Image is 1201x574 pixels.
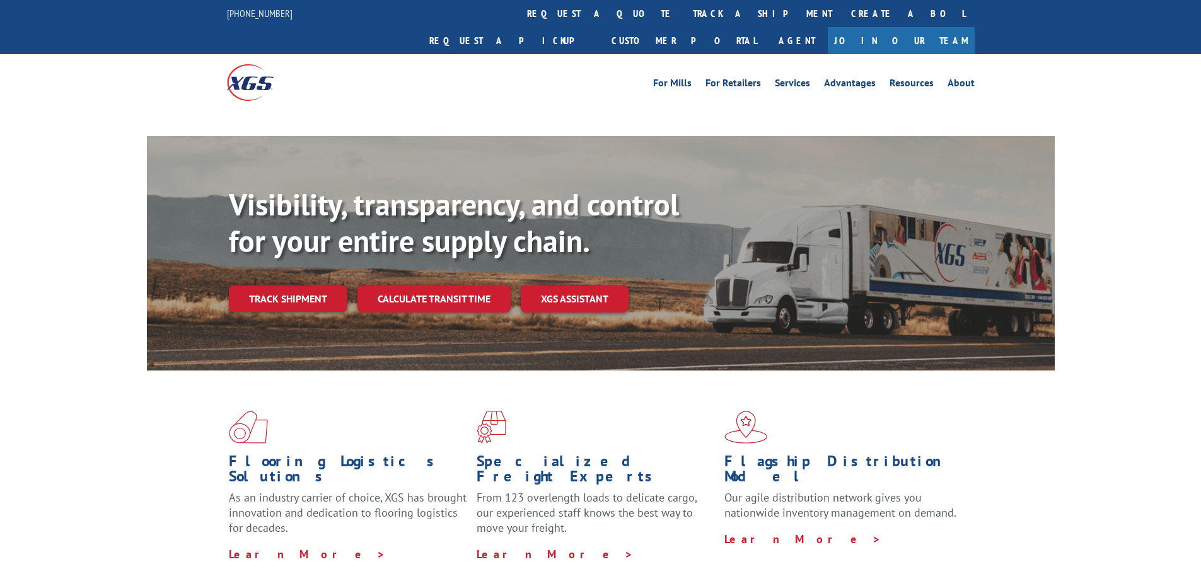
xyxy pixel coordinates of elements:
[602,27,766,54] a: Customer Portal
[229,454,467,490] h1: Flooring Logistics Solutions
[229,185,679,260] b: Visibility, transparency, and control for your entire supply chain.
[724,490,956,520] span: Our agile distribution network gives you nationwide inventory management on demand.
[828,27,975,54] a: Join Our Team
[229,411,268,444] img: xgs-icon-total-supply-chain-intelligence-red
[227,7,293,20] a: [PHONE_NUMBER]
[766,27,828,54] a: Agent
[824,78,876,92] a: Advantages
[477,454,715,490] h1: Specialized Freight Experts
[477,411,506,444] img: xgs-icon-focused-on-flooring-red
[705,78,761,92] a: For Retailers
[724,411,768,444] img: xgs-icon-flagship-distribution-model-red
[521,285,629,313] a: XGS ASSISTANT
[357,285,511,313] a: Calculate transit time
[229,547,386,561] a: Learn More >
[890,78,934,92] a: Resources
[420,27,602,54] a: Request a pickup
[477,547,634,561] a: Learn More >
[229,285,347,312] a: Track shipment
[477,490,715,546] p: From 123 overlength loads to delicate cargo, our experienced staff knows the best way to move you...
[775,78,810,92] a: Services
[948,78,975,92] a: About
[653,78,692,92] a: For Mills
[229,490,467,535] span: As an industry carrier of choice, XGS has brought innovation and dedication to flooring logistics...
[724,532,881,546] a: Learn More >
[724,454,963,490] h1: Flagship Distribution Model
